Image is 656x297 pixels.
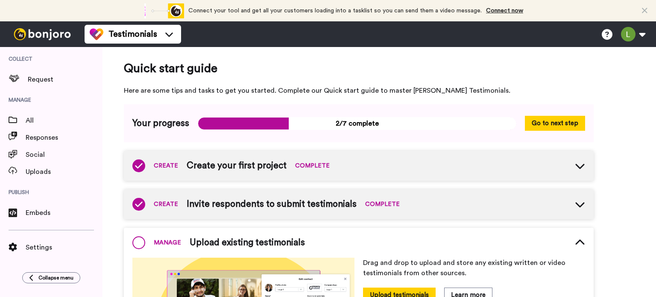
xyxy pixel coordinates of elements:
[38,274,73,281] span: Collapse menu
[187,198,357,211] span: Invite respondents to submit testimonials
[26,242,102,253] span: Settings
[26,132,102,143] span: Responses
[525,116,585,131] button: Go to next step
[137,3,184,18] div: animation
[26,150,102,160] span: Social
[486,8,523,14] a: Connect now
[188,8,482,14] span: Connect your tool and get all your customers loading into a tasklist so you can send them a video...
[198,117,516,130] span: 2/7 complete
[90,27,103,41] img: tm-color.svg
[124,60,594,77] span: Quick start guide
[28,74,102,85] span: Request
[154,238,181,247] span: MANAGE
[26,167,102,177] span: Uploads
[132,117,189,130] span: Your progress
[295,162,330,170] span: COMPLETE
[154,162,178,170] span: CREATE
[108,28,157,40] span: Testimonials
[22,272,80,283] button: Collapse menu
[10,28,74,40] img: bj-logo-header-white.svg
[26,208,102,218] span: Embeds
[154,200,178,209] span: CREATE
[187,159,287,172] span: Create your first project
[26,115,102,126] span: All
[124,85,594,96] span: Here are some tips and tasks to get you started. Complete our Quick start guide to master [PERSON...
[190,236,305,249] span: Upload existing testimonials
[363,258,585,278] p: Drag and drop to upload and store any existing written or video testimonials from other sources.
[365,200,400,209] span: COMPLETE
